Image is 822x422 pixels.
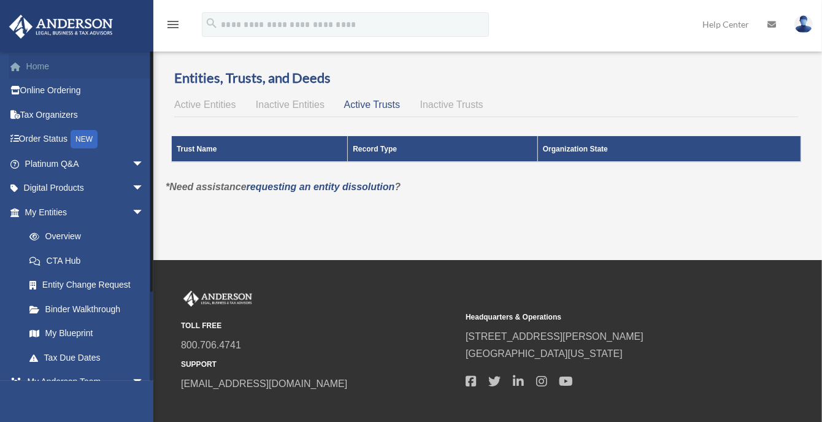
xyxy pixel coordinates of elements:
a: [EMAIL_ADDRESS][DOMAIN_NAME] [181,378,347,389]
a: [GEOGRAPHIC_DATA][US_STATE] [466,348,623,359]
a: My Anderson Teamarrow_drop_down [9,370,163,394]
span: arrow_drop_down [132,152,156,177]
img: Anderson Advisors Platinum Portal [181,291,255,307]
a: 800.706.4741 [181,340,241,350]
a: Home [9,54,163,79]
small: TOLL FREE [181,320,457,332]
a: My Entitiesarrow_drop_down [9,200,156,224]
th: Record Type [348,136,538,162]
span: Inactive Entities [256,99,325,110]
span: arrow_drop_down [132,176,156,201]
a: Entity Change Request [17,273,156,297]
div: NEW [71,130,98,148]
a: Order StatusNEW [9,127,163,152]
a: CTA Hub [17,248,156,273]
a: Binder Walkthrough [17,297,156,321]
th: Trust Name [172,136,348,162]
span: arrow_drop_down [132,370,156,395]
a: requesting an entity dissolution [247,182,395,192]
span: Active Entities [174,99,236,110]
a: My Blueprint [17,321,156,346]
a: Tax Organizers [9,102,163,127]
small: Headquarters & Operations [466,311,742,324]
em: *Need assistance ? [166,182,401,192]
a: Platinum Q&Aarrow_drop_down [9,152,163,176]
small: SUPPORT [181,358,457,371]
span: Inactive Trusts [420,99,483,110]
span: Active Trusts [344,99,401,110]
a: Digital Productsarrow_drop_down [9,176,163,201]
h3: Entities, Trusts, and Deeds [174,69,798,88]
i: search [205,17,218,30]
a: Online Ordering [9,79,163,103]
a: Overview [17,224,150,249]
a: [STREET_ADDRESS][PERSON_NAME] [466,331,643,342]
img: User Pic [794,15,813,33]
th: Organization State [537,136,801,162]
img: Anderson Advisors Platinum Portal [6,15,117,39]
span: arrow_drop_down [132,200,156,225]
a: menu [166,21,180,32]
i: menu [166,17,180,32]
a: Tax Due Dates [17,345,156,370]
